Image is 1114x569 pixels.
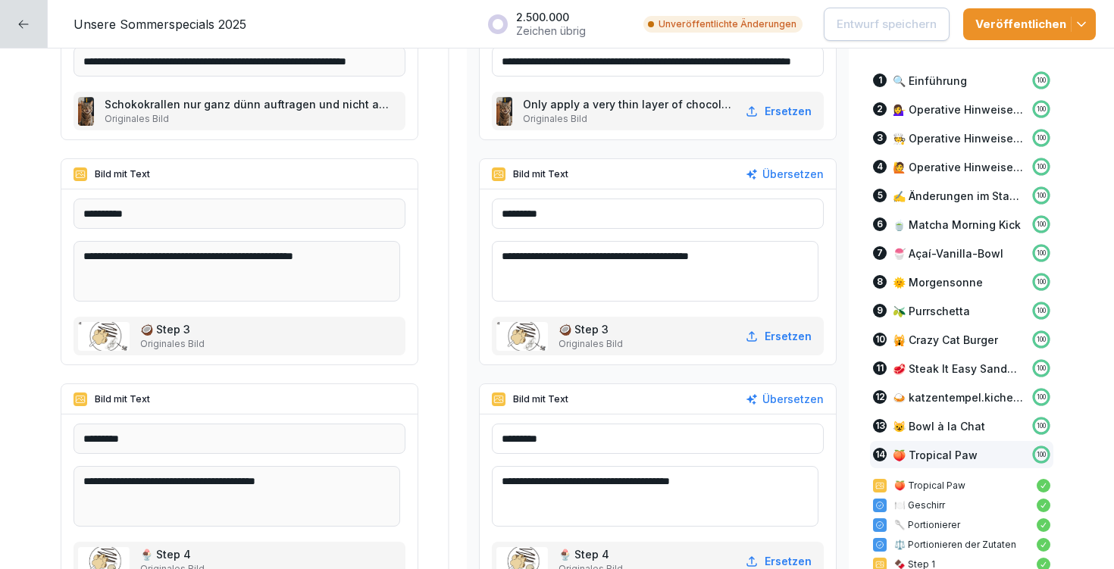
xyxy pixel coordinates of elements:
[765,553,812,569] p: Ersetzen
[746,166,824,183] button: Übersetzen
[893,102,1025,117] p: 💁‍♀️ Operative Hinweise Service
[873,419,887,433] div: 13
[893,159,1025,175] p: 🙋 Operative Hinweise Theke
[975,16,1084,33] div: Veröffentlichen
[765,103,812,119] p: Ersetzen
[513,167,568,181] p: Bild mit Text
[1037,364,1046,373] p: 100
[496,322,548,351] img: qwsdkabmhwbxoepivecdnbkb.png
[659,17,796,31] p: Unveröffentlichte Änderungen
[95,392,150,406] p: Bild mit Text
[873,361,887,375] div: 11
[496,97,512,126] img: mf3yngpb0z5fa6uf0nnx0pvc.png
[894,518,1029,532] p: 🥄 Portionierer
[1037,191,1046,200] p: 100
[873,304,887,317] div: 9
[893,418,985,434] p: 😺 Bowl à la Chat
[893,217,1021,233] p: 🍵 Matcha Morning Kick
[893,188,1025,204] p: ✍️ Änderungen im Standard Sortiment
[516,11,586,24] p: 2.500.000
[963,8,1096,40] button: Veröffentlichen
[1037,392,1046,402] p: 100
[1037,450,1046,459] p: 100
[140,321,205,337] p: 🥥 Step 3
[873,390,887,404] div: 12
[765,328,812,344] p: Ersetzen
[480,5,630,43] button: 2.500.000Zeichen übrig
[559,337,623,351] p: Originales Bild
[74,15,246,33] p: Unsere Sommerspecials 2025
[1037,133,1046,142] p: 100
[837,16,937,33] p: Entwurf speichern
[824,8,950,41] button: Entwurf speichern
[893,274,983,290] p: 🌞 Morgensonne
[894,538,1029,552] p: ⚖️ Portionieren der Zutaten
[95,167,150,181] p: Bild mit Text
[873,333,887,346] div: 10
[873,160,887,174] div: 4
[873,246,887,260] div: 7
[893,361,1025,377] p: 🥩 Steak It Easy Sandwich
[873,73,887,87] div: 1
[105,96,393,112] p: Schokokrallen nur ganz dünn auftragen und nicht auf Teller kleckern.
[559,321,623,337] p: 🥥 Step 3
[893,389,1025,405] p: 🍛 katzentempel.kichercurry
[105,112,393,126] p: Originales Bild
[893,303,970,319] p: 🫒 Purrschetta
[523,112,734,126] p: Originales Bild
[140,337,205,351] p: Originales Bild
[78,97,94,126] img: mf3yngpb0z5fa6uf0nnx0pvc.png
[873,102,887,116] div: 2
[523,96,734,112] p: Only apply a very thin layer of chocolate claws and do not spill onto plate.
[516,24,586,38] p: Zeichen übrig
[1037,76,1046,85] p: 100
[1037,306,1046,315] p: 100
[559,546,623,562] p: 🍨 Step 4
[873,275,887,289] div: 8
[1037,249,1046,258] p: 100
[140,546,205,562] p: 🍨 Step 4
[1037,421,1046,430] p: 100
[1037,220,1046,229] p: 100
[873,189,887,202] div: 5
[894,499,1029,512] p: 🍽️ Geschirr
[893,130,1025,146] p: 🧑‍🍳 Operative Hinweise Küche
[873,448,887,461] div: 14
[893,447,978,463] p: 🍑 Tropical Paw
[1037,335,1046,344] p: 100
[873,217,887,231] div: 6
[893,245,1003,261] p: 🍧 Açaí-Vanilla-Bowl
[893,332,998,348] p: 🙀 Crazy Cat Burger
[746,391,824,408] button: Übersetzen
[1037,277,1046,286] p: 100
[1037,105,1046,114] p: 100
[873,131,887,145] div: 3
[78,322,130,351] img: qwsdkabmhwbxoepivecdnbkb.png
[894,479,1029,492] p: 🍑 Tropical Paw
[1037,162,1046,171] p: 100
[893,73,967,89] p: 🔍 Einführung
[513,392,568,406] p: Bild mit Text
